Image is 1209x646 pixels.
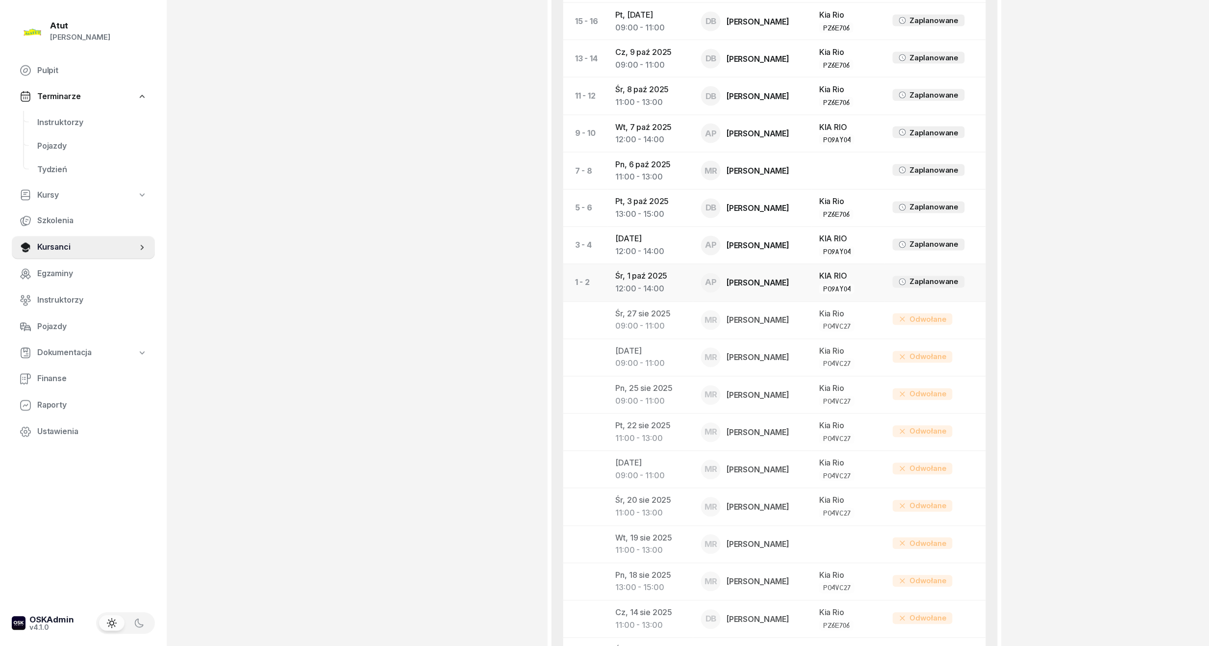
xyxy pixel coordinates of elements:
span: MR [705,503,718,512]
div: PO4VC27 [823,360,851,368]
div: [PERSON_NAME] [727,92,789,100]
div: Zaplanowane [909,52,958,64]
div: Kia Rio [819,308,877,321]
div: Odwołane [893,500,953,512]
div: Zaplanowane [909,127,958,139]
div: PO9AY04 [823,248,851,256]
div: Kia Rio [819,494,877,507]
a: Instruktorzy [29,111,155,134]
span: AP [705,279,717,287]
div: PO9AY04 [823,135,851,144]
div: Zaplanowane [909,238,958,251]
div: [PERSON_NAME] [727,541,789,548]
div: Odwołane [893,463,953,475]
div: Odwołane [893,613,953,624]
span: Pojazdy [37,321,147,334]
div: Odwołane [893,388,953,400]
div: PZ6E706 [823,24,850,32]
td: Wt, 7 paź 2025 [608,115,694,152]
span: Instruktorzy [37,116,147,129]
div: v4.1.0 [29,624,74,631]
td: [DATE] [608,227,694,264]
div: 09:00 - 11:00 [616,470,686,483]
div: Odwołane [893,538,953,549]
td: Pn, 6 paź 2025 [608,152,694,189]
td: 11 - 12 [563,78,608,115]
span: Pulpit [37,64,147,77]
span: Kursy [37,189,59,202]
span: MR [705,391,718,399]
div: PZ6E706 [823,98,850,106]
a: Kursanci [12,236,155,259]
div: Zaplanowane [909,14,958,27]
span: Szkolenia [37,215,147,228]
div: Kia Rio [819,607,877,620]
td: Cz, 14 sie 2025 [608,601,694,638]
span: Terminarze [37,90,80,103]
img: logo-xs-dark@2x.png [12,617,25,630]
a: Egzaminy [12,262,155,286]
div: 11:00 - 13:00 [616,620,686,632]
div: Kia Rio [819,83,877,96]
td: 13 - 14 [563,40,608,78]
div: 09:00 - 11:00 [616,395,686,408]
div: PO4VC27 [823,397,851,406]
span: Tydzień [37,163,147,176]
div: PZ6E706 [823,210,850,219]
a: Szkolenia [12,209,155,233]
td: [DATE] [608,339,694,376]
span: Raporty [37,399,147,412]
div: [PERSON_NAME] [727,354,789,362]
td: Wt, 19 sie 2025 [608,526,694,563]
div: PO4VC27 [823,472,851,480]
div: PZ6E706 [823,61,850,69]
div: Zaplanowane [909,276,958,288]
div: OSKAdmin [29,616,74,624]
div: PO4VC27 [823,435,851,443]
span: Dokumentacja [37,347,92,360]
div: 09:00 - 11:00 [616,22,686,34]
div: 13:00 - 15:00 [616,582,686,594]
div: KIA RIO [819,121,877,134]
div: PO4VC27 [823,322,851,331]
div: [PERSON_NAME] [727,429,789,437]
div: [PERSON_NAME] [727,279,789,287]
a: Raporty [12,394,155,417]
td: 9 - 10 [563,115,608,152]
td: Pt, 22 sie 2025 [608,414,694,451]
div: 09:00 - 11:00 [616,59,686,72]
td: Cz, 9 paź 2025 [608,40,694,78]
div: 11:00 - 13:00 [616,171,686,183]
div: Zaplanowane [909,164,958,177]
div: Odwołane [893,351,953,363]
div: Odwołane [893,313,953,325]
td: 3 - 4 [563,227,608,264]
div: [PERSON_NAME] [50,31,110,44]
div: 11:00 - 13:00 [616,96,686,109]
td: Śr, 27 sie 2025 [608,302,694,339]
div: Kia Rio [819,46,877,59]
div: PO9AY04 [823,285,851,293]
div: [PERSON_NAME] [727,167,789,175]
div: Zaplanowane [909,89,958,102]
td: 15 - 16 [563,3,608,40]
div: Kia Rio [819,9,877,22]
span: MR [705,541,718,549]
span: MR [705,316,718,325]
td: Pt, 3 paź 2025 [608,189,694,227]
span: Ustawienia [37,426,147,439]
td: Śr, 1 paź 2025 [608,264,694,302]
div: [PERSON_NAME] [727,18,789,26]
div: Kia Rio [819,420,877,433]
div: Kia Rio [819,383,877,395]
span: AP [705,241,717,250]
div: Kia Rio [819,569,877,582]
span: AP [705,129,717,138]
span: Egzaminy [37,268,147,281]
td: 7 - 8 [563,152,608,189]
a: Ustawienia [12,420,155,444]
a: Pojazdy [12,315,155,339]
div: 09:00 - 11:00 [616,358,686,370]
div: [PERSON_NAME] [727,316,789,324]
span: DB [705,204,717,212]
